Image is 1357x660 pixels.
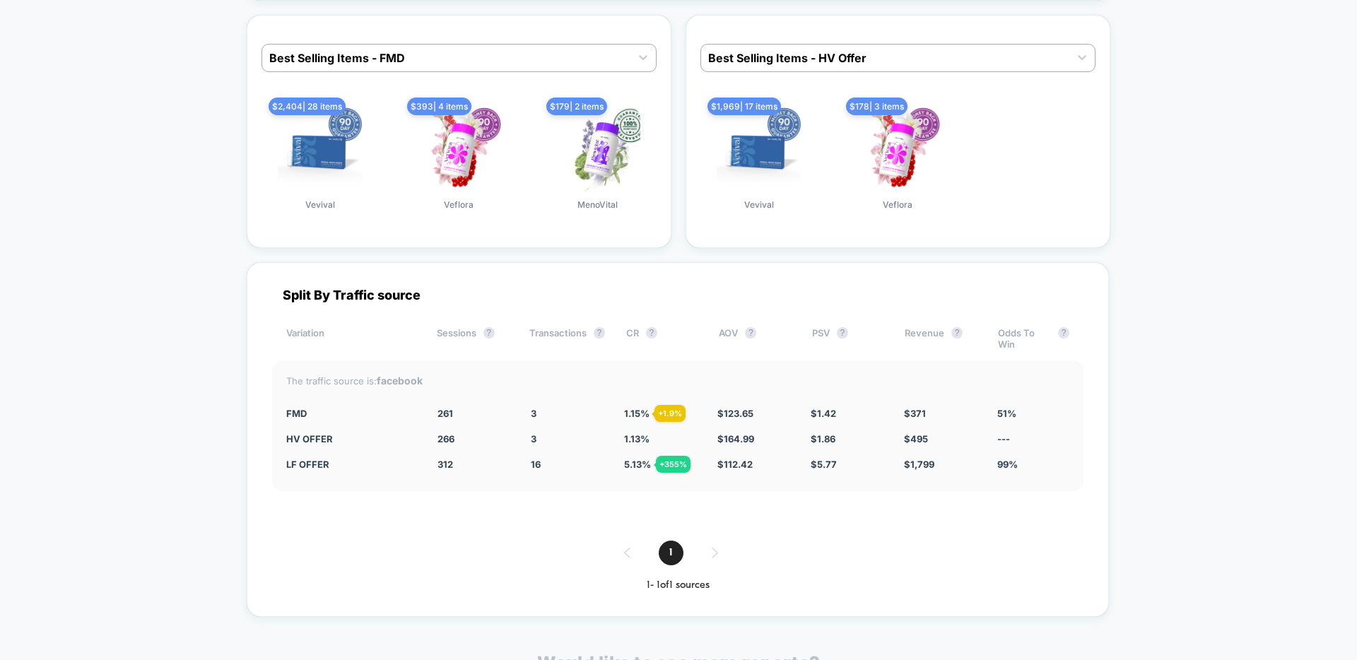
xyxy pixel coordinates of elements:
[556,107,640,192] img: produt
[416,107,501,192] img: produt
[624,459,651,470] span: 5.13 %
[483,327,495,338] button: ?
[286,375,1069,387] div: The traffic source is:
[812,327,883,350] div: PSV
[719,327,790,350] div: AOV
[286,327,416,350] div: Variation
[444,199,474,223] span: Veflora
[437,459,453,470] span: 312
[437,408,453,419] span: 261
[707,98,781,115] span: $ 1,969 | 17 items
[904,433,928,444] span: $ 495
[305,199,335,223] span: Vevival
[717,459,753,470] span: $ 112.42
[811,408,836,419] span: $ 1.42
[659,541,683,565] span: 1
[951,327,963,338] button: ?
[905,327,976,350] div: Revenue
[717,107,801,192] img: produt
[269,98,346,115] span: $ 2,404 | 28 items
[717,408,753,419] span: $ 123.65
[717,433,754,444] span: $ 164.99
[997,459,1069,470] div: 99%
[745,327,756,338] button: ?
[437,327,508,350] div: Sessions
[997,433,1069,444] div: ---
[811,433,835,444] span: $ 1.86
[272,288,1083,302] div: Split By Traffic source
[286,459,416,470] div: LF Offer
[626,327,698,350] div: CR
[646,327,657,338] button: ?
[846,98,907,115] span: $ 178 | 3 items
[624,433,650,444] span: 1.13 %
[997,408,1069,419] div: 51%
[904,408,926,419] span: $ 371
[624,408,650,419] span: 1.15 %
[811,459,837,470] span: $ 5.77
[883,199,912,223] span: Veflora
[531,408,536,419] span: 3
[546,98,607,115] span: $ 179 | 2 items
[904,459,934,470] span: $ 1,799
[272,579,1083,591] div: 1 - 1 of 1 sources
[286,408,416,419] div: FMD
[377,375,423,387] strong: facebook
[531,433,536,444] span: 3
[407,98,471,115] span: $ 393 | 4 items
[594,327,605,338] button: ?
[654,405,686,422] div: + 1.9 %
[437,433,454,444] span: 266
[837,327,848,338] button: ?
[1058,327,1069,338] button: ?
[577,199,618,223] span: MenoVital
[744,199,774,223] span: Vevival
[529,327,605,350] div: Transactions
[531,459,541,470] span: 16
[286,433,416,444] div: HV Offer
[855,107,940,192] img: produt
[278,107,363,192] img: produt
[998,327,1069,350] div: Odds To Win
[656,456,691,473] div: + 355 %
